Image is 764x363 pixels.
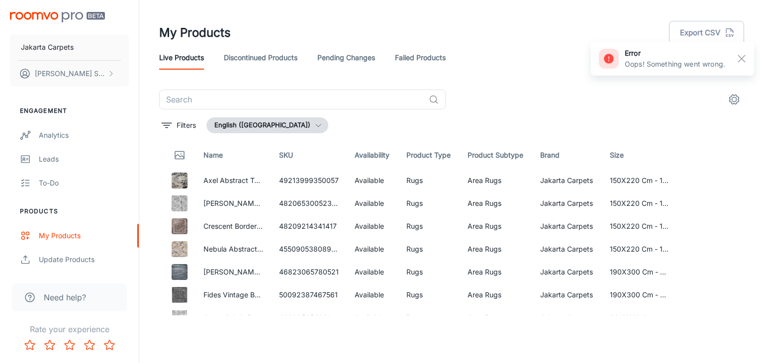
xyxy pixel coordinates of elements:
td: Available [347,238,398,261]
td: Rugs [398,283,460,306]
button: Rate 3 star [60,335,80,355]
td: 48209214341417 [271,215,347,238]
div: My Products [39,230,129,241]
td: Rugs [398,306,460,329]
td: Area Rugs [460,261,532,283]
p: [PERSON_NAME] Dashed Line Modern Rug [203,267,263,277]
svg: Thumbnail [174,149,186,161]
p: [PERSON_NAME] Sentosa [35,68,105,79]
td: Jakarta Carpets [532,238,602,261]
td: Jakarta Carpets [532,192,602,215]
td: Available [347,283,398,306]
p: Axel Abstract Textured Striped Rug [203,175,263,186]
td: Rugs [398,238,460,261]
th: SKU [271,141,347,169]
td: Jakarta Carpets [532,306,602,329]
th: Brand [532,141,602,169]
p: [PERSON_NAME] Coastal Rug [203,198,263,209]
a: Discontinued Products [224,46,297,70]
th: Product Subtype [460,141,532,169]
p: Fides Vintage Bordered Floral Rug [203,289,263,300]
button: Export CSV [669,21,744,45]
td: 49888505463081 [271,306,347,329]
td: 190X300 Cm - 200X300 Cm [602,283,677,306]
td: 150X220 Cm - 160X230 Cm [602,169,677,192]
td: Jakarta Carpets [532,283,602,306]
td: 150X220 Cm - 160X230 Cm [602,215,677,238]
td: Available [347,192,398,215]
td: Area Rugs [460,192,532,215]
a: Live Products [159,46,204,70]
button: Rate 5 star [99,335,119,355]
h1: My Products [159,24,231,42]
img: Roomvo PRO Beta [10,12,105,22]
div: Update Products [39,254,129,265]
th: Name [195,141,271,169]
td: 150X220 Cm - 160X230 Cm [602,238,677,261]
a: Pending Changes [317,46,375,70]
button: Rate 1 star [20,335,40,355]
td: Available [347,215,398,238]
input: Search [159,90,425,109]
td: Area Rugs [460,169,532,192]
th: Size [602,141,677,169]
td: Jakarta Carpets [532,261,602,283]
a: Failed Products [395,46,446,70]
button: [PERSON_NAME] Sentosa [10,61,129,87]
th: Availability [347,141,398,169]
td: 46823065780521 [271,261,347,283]
td: Rugs [398,261,460,283]
td: Area Rugs [460,215,532,238]
button: Jakarta Carpets [10,34,129,60]
td: 190X300 Cm - 200X300 Cm [602,261,677,283]
p: Filters [177,120,196,131]
td: Available [347,306,398,329]
td: Rugs [398,192,460,215]
p: Crescent Bordered Abstract Rug [203,221,263,232]
p: Nebula Abstract Subtle Marble Rug [203,244,263,255]
h6: error [625,48,725,59]
p: Jakarta Carpets [21,42,74,53]
td: Rugs [398,215,460,238]
td: Jakarta Carpets [532,215,602,238]
button: Rate 2 star [40,335,60,355]
button: settings [724,90,744,109]
th: Product Type [398,141,460,169]
div: To-do [39,178,129,188]
p: Oops! Something went wrong. [625,59,725,70]
div: Analytics [39,130,129,141]
p: Rate your experience [8,323,131,335]
td: Area Rugs [460,283,532,306]
button: English ([GEOGRAPHIC_DATA]) [206,117,328,133]
td: 50092387467561 [271,283,347,306]
button: filter [159,117,198,133]
td: Available [347,169,398,192]
td: Available [347,261,398,283]
td: Area Rugs [460,238,532,261]
button: Rate 4 star [80,335,99,355]
div: Leads [39,154,129,165]
td: 150X220 Cm - 160X230 Cm [602,192,677,215]
td: 48206530052393 [271,192,347,215]
p: Azure Subtle Brushstrokes Abstract Rug [203,312,263,323]
td: Jakarta Carpets [532,169,602,192]
td: 45509053808937 [271,238,347,261]
td: Area Rugs [460,306,532,329]
td: 49213999350057 [271,169,347,192]
span: Need help? [44,291,86,303]
td: Rugs [398,169,460,192]
td: 230X310 Cm - 250X350 Cm [602,306,677,329]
